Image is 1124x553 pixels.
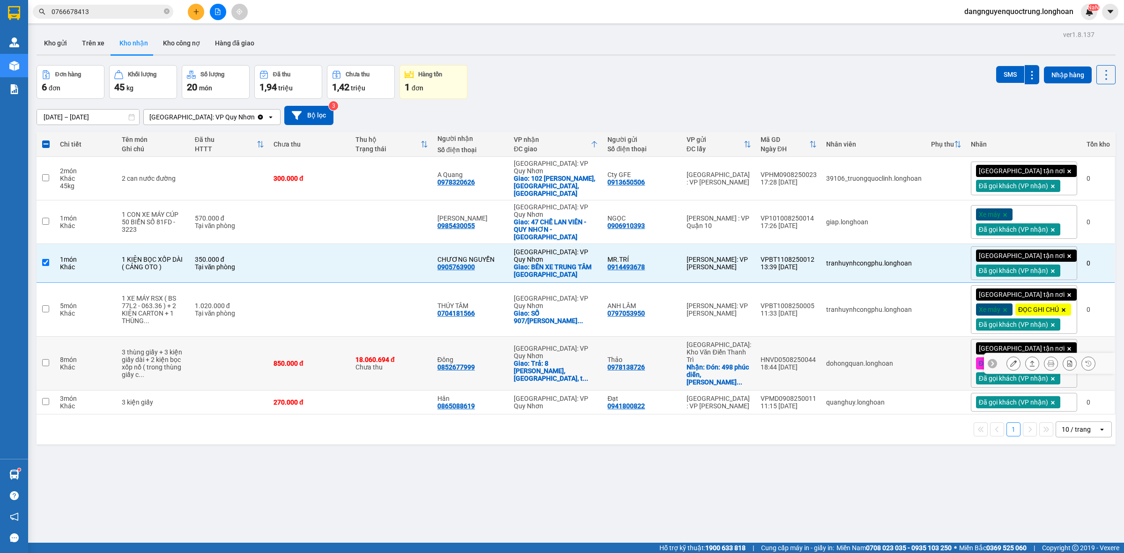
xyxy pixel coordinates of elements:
[761,214,817,222] div: VP101008250014
[1087,306,1110,313] div: 0
[182,65,250,99] button: Số lượng20món
[195,222,264,229] div: Tại văn phòng
[1087,175,1110,182] div: 0
[1087,259,1110,267] div: 0
[826,175,922,182] div: 39106_truongquoclinh.longhoan
[256,112,257,122] input: Selected Bình Định: VP Quy Nhơn.
[278,84,293,92] span: triệu
[761,310,817,317] div: 11:33 [DATE]
[274,175,346,182] div: 300.000 đ
[418,71,442,78] div: Hàng tồn
[60,302,113,310] div: 5 món
[996,66,1024,83] button: SMS
[971,140,1077,148] div: Nhãn
[986,544,1027,552] strong: 0369 525 060
[9,61,19,71] img: warehouse-icon
[607,363,645,371] div: 0978138726
[1018,305,1059,314] span: ĐỌC GHI CHÚ
[332,81,349,93] span: 1,42
[10,512,19,521] span: notification
[210,4,226,20] button: file-add
[214,8,221,15] span: file-add
[607,222,645,229] div: 0906910393
[60,263,113,271] div: Khác
[9,470,19,479] img: warehouse-icon
[346,71,370,78] div: Chưa thu
[979,398,1048,406] span: Đã gọi khách (VP nhận)
[979,210,1000,219] span: Xe máy
[1098,426,1106,433] svg: open
[236,8,243,15] span: aim
[122,295,185,324] div: 1 XE MÁY RSX ( BS 77L2 - 063.36 ) + 2 KIỆN CARTON + 1 THÙNG XỐP VÀNG NHỎ + 1VALY
[866,544,952,552] strong: 0708 023 035 - 0935 103 250
[207,32,262,54] button: Hàng đã giao
[1087,398,1110,406] div: 0
[979,251,1065,260] span: [GEOGRAPHIC_DATA] tận nơi
[607,263,645,271] div: 0914493678
[514,395,598,410] div: [GEOGRAPHIC_DATA]: VP Quy Nhơn
[1034,543,1035,553] span: |
[195,302,264,310] div: 1.020.000 đ
[437,135,504,142] div: Người nhận
[514,345,598,360] div: [GEOGRAPHIC_DATA]: VP Quy Nhơn
[274,360,346,367] div: 850.000 đ
[329,101,338,111] sup: 3
[687,363,751,386] div: Nhận: Đón: 498 phúc diễn, Xuân phương, Hà Nội
[705,544,746,552] strong: 1900 633 818
[1087,218,1110,226] div: 0
[761,363,817,371] div: 18:44 [DATE]
[607,145,677,153] div: Số điện thoại
[761,145,809,153] div: Ngày ĐH
[1006,422,1020,436] button: 1
[60,175,113,182] div: Khác
[60,310,113,317] div: Khác
[687,214,751,229] div: [PERSON_NAME] : VP Quận 10
[10,533,19,542] span: message
[1062,425,1091,434] div: 10 / trang
[188,4,204,20] button: plus
[355,356,428,363] div: 18.060.694 đ
[514,203,598,218] div: [GEOGRAPHIC_DATA]: VP Quy Nhơn
[164,8,170,14] span: close-circle
[514,160,598,175] div: [GEOGRAPHIC_DATA]: VP Quy Nhơn
[761,543,834,553] span: Cung cấp máy in - giấy in:
[1072,545,1079,551] span: copyright
[437,356,504,363] div: Đông
[200,71,224,78] div: Số lượng
[60,182,113,190] div: 45 kg
[42,81,47,93] span: 6
[55,71,81,78] div: Đơn hàng
[1063,29,1094,40] div: ver 1.8.137
[979,374,1048,383] span: Đã gọi khách (VP nhận)
[74,32,112,54] button: Trên xe
[514,360,598,382] div: Giao: Trả: 8 lê đình lý, phường Quy nhon đông, tp Quy nhon
[761,178,817,186] div: 17:28 [DATE]
[826,259,922,267] div: tranhuynhcongphu.longhoan
[931,140,954,148] div: Phụ thu
[273,71,290,78] div: Đã thu
[1106,7,1115,16] span: caret-down
[761,136,809,143] div: Mã GD
[60,356,113,363] div: 8 món
[199,84,212,92] span: món
[437,256,504,263] div: CHƯƠNG NGUYỄN
[60,140,113,148] div: Chi tiết
[267,113,274,121] svg: open
[231,4,248,20] button: aim
[761,171,817,178] div: VPHM0908250023
[926,132,966,157] th: Toggle SortBy
[114,81,125,93] span: 45
[687,395,751,410] div: [GEOGRAPHIC_DATA] : VP [PERSON_NAME]
[1025,356,1039,370] div: Giao hàng
[836,543,952,553] span: Miền Nam
[979,305,1000,314] span: Xe máy
[60,214,113,222] div: 1 món
[737,378,742,386] span: ...
[761,395,817,402] div: VPMD0908250011
[437,395,504,402] div: Hân
[753,543,754,553] span: |
[60,395,113,402] div: 3 món
[49,84,60,92] span: đơn
[195,263,264,271] div: Tại văn phòng
[1087,4,1099,11] sup: NaN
